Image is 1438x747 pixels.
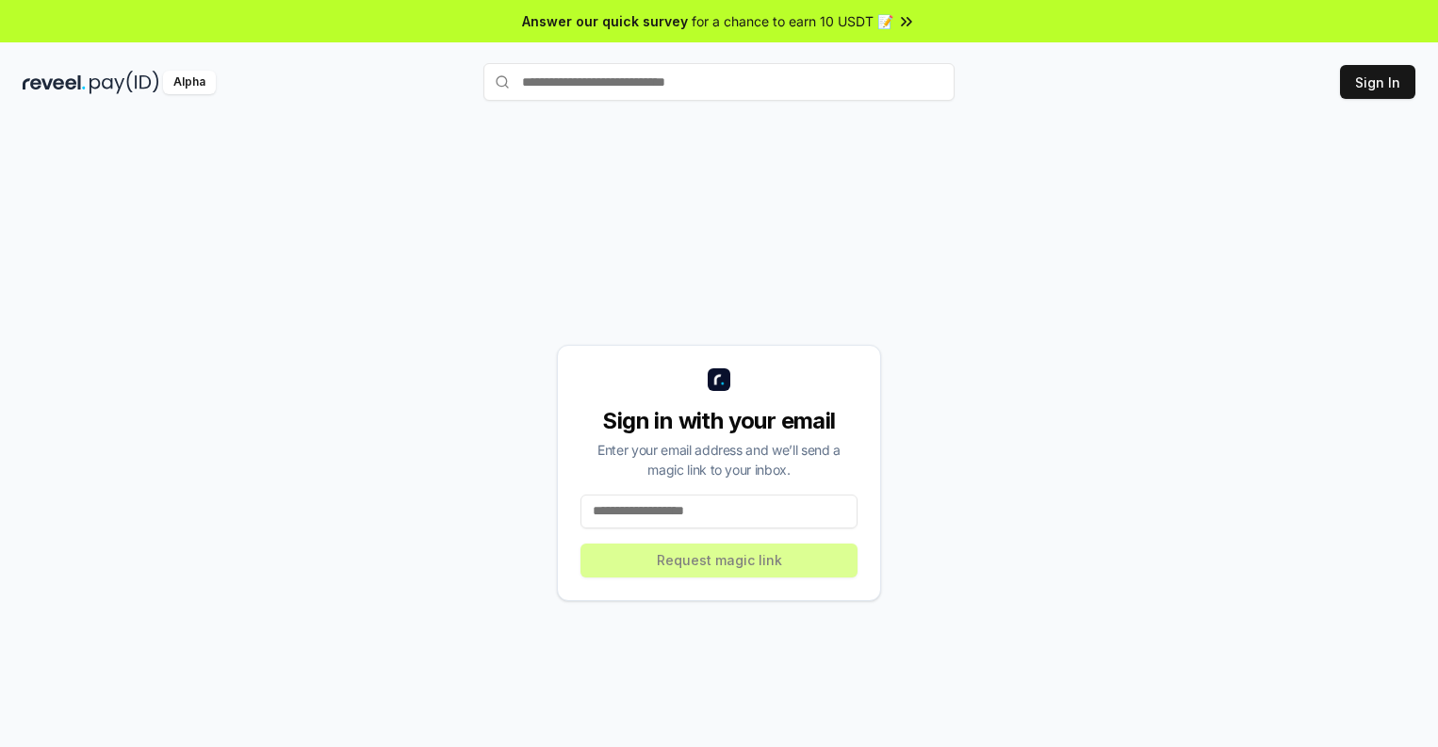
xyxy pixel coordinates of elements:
[1340,65,1415,99] button: Sign In
[692,11,893,31] span: for a chance to earn 10 USDT 📝
[90,71,159,94] img: pay_id
[708,368,730,391] img: logo_small
[580,406,858,436] div: Sign in with your email
[522,11,688,31] span: Answer our quick survey
[580,440,858,479] div: Enter your email address and we’ll send a magic link to your inbox.
[163,71,216,94] div: Alpha
[23,71,86,94] img: reveel_dark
